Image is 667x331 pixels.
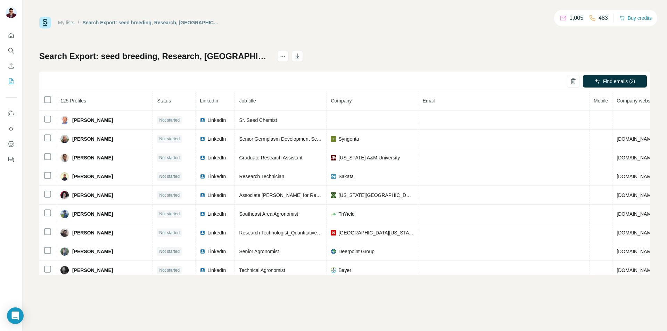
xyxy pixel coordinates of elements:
[338,154,400,161] span: [US_STATE] A&M University
[72,173,113,180] span: [PERSON_NAME]
[331,136,336,142] img: company-logo
[617,267,656,273] span: [DOMAIN_NAME]
[200,249,205,254] img: LinkedIn logo
[239,211,298,217] span: Southeast Area Agronomist
[72,210,113,217] span: [PERSON_NAME]
[331,211,336,217] img: company-logo
[72,248,113,255] span: [PERSON_NAME]
[60,135,69,143] img: Avatar
[159,211,180,217] span: Not started
[72,267,113,274] span: [PERSON_NAME]
[159,192,180,198] span: Not started
[617,211,656,217] span: [DOMAIN_NAME]
[200,136,205,142] img: LinkedIn logo
[207,117,226,124] span: LinkedIn
[338,135,359,142] span: Syngenta
[6,123,17,135] button: Use Surfe API
[239,249,279,254] span: Senior Agronomist
[617,192,656,198] span: [DOMAIN_NAME]
[338,173,354,180] span: Sakata
[331,267,336,273] img: company-logo
[159,155,180,161] span: Not started
[6,60,17,72] button: Enrich CSV
[6,7,17,18] img: Avatar
[277,51,288,62] button: actions
[72,192,113,199] span: [PERSON_NAME]
[617,136,656,142] span: [DOMAIN_NAME]
[60,229,69,237] img: Avatar
[159,267,180,273] span: Not started
[159,230,180,236] span: Not started
[200,211,205,217] img: LinkedIn logo
[617,174,656,179] span: [DOMAIN_NAME]
[331,98,352,104] span: Company
[60,247,69,256] img: Avatar
[239,267,285,273] span: Technical Agronomist
[239,155,302,160] span: Graduate Research Assistant
[72,135,113,142] span: [PERSON_NAME]
[72,229,113,236] span: [PERSON_NAME]
[83,19,221,26] div: Search Export: seed breeding, Research, [GEOGRAPHIC_DATA] - [DATE] 13:45
[338,210,354,217] span: TriYield
[239,98,256,104] span: Job title
[6,138,17,150] button: Dashboard
[569,14,583,22] p: 1,005
[583,75,647,88] button: Find emails (2)
[6,44,17,57] button: Search
[72,154,113,161] span: [PERSON_NAME]
[617,249,656,254] span: [DOMAIN_NAME]
[159,117,180,123] span: Not started
[200,98,218,104] span: LinkedIn
[78,19,79,26] li: /
[6,29,17,42] button: Quick start
[157,98,171,104] span: Status
[338,229,414,236] span: [GEOGRAPHIC_DATA][US_STATE]
[207,210,226,217] span: LinkedIn
[60,116,69,124] img: Avatar
[331,192,336,198] img: company-logo
[619,13,652,23] button: Buy credits
[331,155,336,160] img: company-logo
[60,98,86,104] span: 125 Profiles
[159,173,180,180] span: Not started
[331,174,336,179] img: company-logo
[594,98,608,104] span: Mobile
[207,135,226,142] span: LinkedIn
[207,192,226,199] span: LinkedIn
[60,154,69,162] img: Avatar
[200,267,205,273] img: LinkedIn logo
[200,155,205,160] img: LinkedIn logo
[207,267,226,274] span: LinkedIn
[72,117,113,124] span: [PERSON_NAME]
[239,174,284,179] span: Research Technician
[39,51,271,62] h1: Search Export: seed breeding, Research, [GEOGRAPHIC_DATA] - [DATE] 13:45
[239,230,337,235] span: Research Technologist_Quantitative Genetics
[39,17,51,28] img: Surfe Logo
[207,229,226,236] span: LinkedIn
[6,75,17,88] button: My lists
[207,154,226,161] span: LinkedIn
[200,230,205,235] img: LinkedIn logo
[239,117,277,123] span: Sr. Seed Chemist
[60,266,69,274] img: Avatar
[239,136,329,142] span: Senior Germplasm Development Scientist
[200,117,205,123] img: LinkedIn logo
[239,192,331,198] span: Associate [PERSON_NAME] for Research
[200,192,205,198] img: LinkedIn logo
[60,191,69,199] img: Avatar
[58,20,74,25] a: My lists
[338,267,351,274] span: Bayer
[331,249,336,254] img: company-logo
[338,192,414,199] span: [US_STATE][GEOGRAPHIC_DATA]
[159,248,180,255] span: Not started
[7,307,24,324] div: Open Intercom Messenger
[617,98,655,104] span: Company website
[338,248,374,255] span: Deerpoint Group
[617,230,656,235] span: [DOMAIN_NAME]
[422,98,435,104] span: Email
[603,78,635,85] span: Find emails (2)
[6,153,17,166] button: Feedback
[60,210,69,218] img: Avatar
[331,230,336,235] img: company-logo
[207,248,226,255] span: LinkedIn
